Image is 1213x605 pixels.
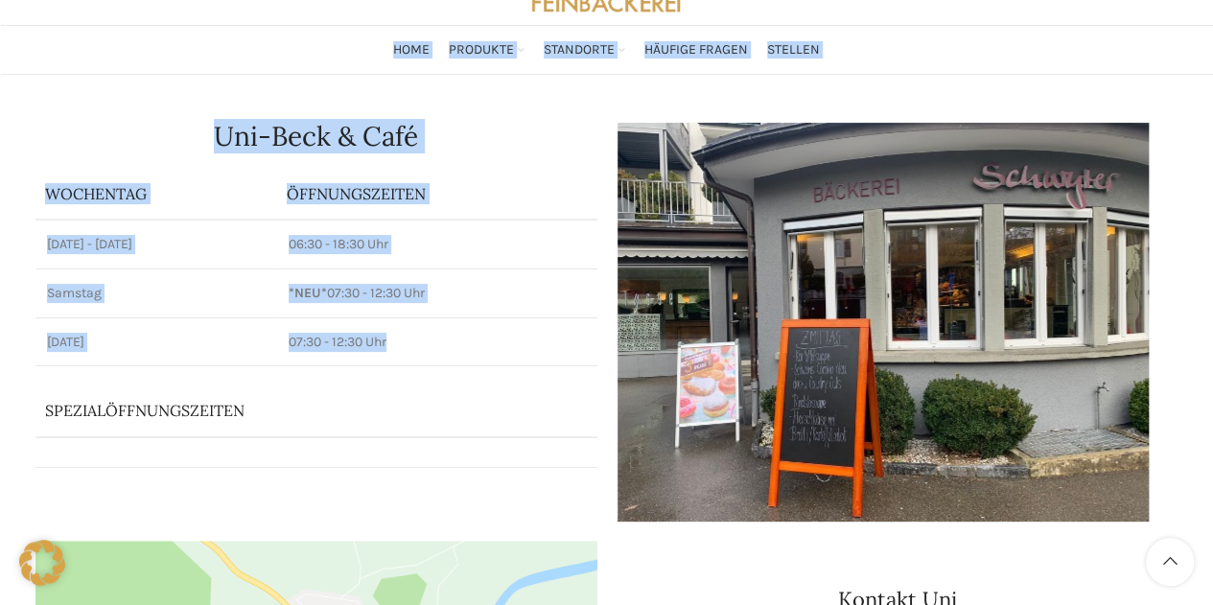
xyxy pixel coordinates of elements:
[289,284,585,303] p: 07:30 - 12:30 Uhr
[287,183,587,204] p: ÖFFNUNGSZEITEN
[47,284,267,303] p: Samstag
[289,235,585,254] p: 06:30 - 18:30 Uhr
[393,31,430,69] a: Home
[1146,538,1194,586] a: Scroll to top button
[47,235,267,254] p: [DATE] - [DATE]
[35,123,597,150] h1: Uni-Beck & Café
[644,41,748,59] span: Häufige Fragen
[767,31,820,69] a: Stellen
[47,333,267,352] p: [DATE]
[449,41,514,59] span: Produkte
[644,31,748,69] a: Häufige Fragen
[544,41,615,59] span: Standorte
[45,183,268,204] p: Wochentag
[26,31,1188,69] div: Main navigation
[45,400,534,421] p: Spezialöffnungszeiten
[289,333,585,352] p: 07:30 - 12:30 Uhr
[393,41,430,59] span: Home
[449,31,525,69] a: Produkte
[544,31,625,69] a: Standorte
[767,41,820,59] span: Stellen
